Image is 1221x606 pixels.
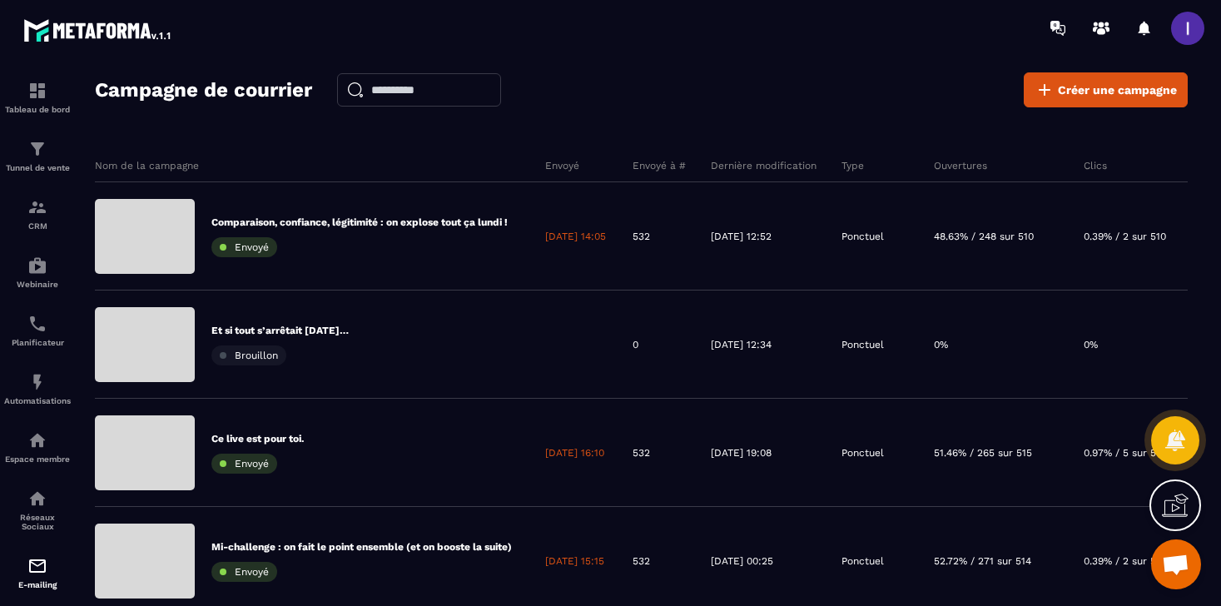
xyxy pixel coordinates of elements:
[4,580,71,589] p: E-mailing
[711,554,773,568] p: [DATE] 00:25
[235,458,269,469] span: Envoyé
[1058,82,1177,98] span: Créer une campagne
[1084,554,1166,568] p: 0.39% / 2 sur 514
[633,230,650,243] p: 532
[27,372,47,392] img: automations
[27,489,47,509] img: social-network
[4,338,71,347] p: Planificateur
[4,127,71,185] a: formationformationTunnel de vente
[211,324,349,337] p: Et si tout s’arrêtait [DATE]…
[4,396,71,405] p: Automatisations
[1084,338,1098,351] p: 0%
[95,159,199,172] p: Nom de la campagne
[4,221,71,231] p: CRM
[711,446,772,459] p: [DATE] 19:08
[27,139,47,159] img: formation
[841,554,884,568] p: Ponctuel
[235,350,278,361] span: Brouillon
[1084,446,1166,459] p: 0.97% / 5 sur 515
[4,185,71,243] a: formationformationCRM
[841,446,884,459] p: Ponctuel
[27,314,47,334] img: scheduler
[211,432,304,445] p: Ce live est pour toi.
[27,256,47,276] img: automations
[1024,72,1188,107] a: Créer une campagne
[934,159,987,172] p: Ouvertures
[711,338,772,351] p: [DATE] 12:34
[27,197,47,217] img: formation
[4,280,71,289] p: Webinaire
[1084,159,1107,172] p: Clics
[95,73,312,107] h2: Campagne de courrier
[934,338,948,351] p: 0%
[545,230,606,243] p: [DATE] 14:05
[23,15,173,45] img: logo
[235,566,269,578] span: Envoyé
[4,418,71,476] a: automationsautomationsEspace membre
[4,476,71,544] a: social-networksocial-networkRéseaux Sociaux
[1084,230,1166,243] p: 0.39% / 2 sur 510
[4,163,71,172] p: Tunnel de vente
[633,446,650,459] p: 532
[545,159,579,172] p: Envoyé
[27,556,47,576] img: email
[27,81,47,101] img: formation
[711,159,816,172] p: Dernière modification
[934,446,1032,459] p: 51.46% / 265 sur 515
[235,241,269,253] span: Envoyé
[934,230,1034,243] p: 48.63% / 248 sur 510
[841,230,884,243] p: Ponctuel
[1151,539,1201,589] a: Ouvrir le chat
[27,430,47,450] img: automations
[4,544,71,602] a: emailemailE-mailing
[934,554,1031,568] p: 52.72% / 271 sur 514
[4,454,71,464] p: Espace membre
[4,68,71,127] a: formationformationTableau de bord
[4,301,71,360] a: schedulerschedulerPlanificateur
[633,338,638,351] p: 0
[841,159,864,172] p: Type
[4,105,71,114] p: Tableau de bord
[211,216,508,229] p: Comparaison, confiance, légitimité : on explose tout ça lundi !
[711,230,772,243] p: [DATE] 12:52
[633,159,686,172] p: Envoyé à #
[545,446,604,459] p: [DATE] 16:10
[545,554,604,568] p: [DATE] 15:15
[211,540,512,554] p: Mi-challenge : on fait le point ensemble (et on booste la suite)
[633,554,650,568] p: 532
[4,360,71,418] a: automationsautomationsAutomatisations
[4,513,71,531] p: Réseaux Sociaux
[4,243,71,301] a: automationsautomationsWebinaire
[841,338,884,351] p: Ponctuel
